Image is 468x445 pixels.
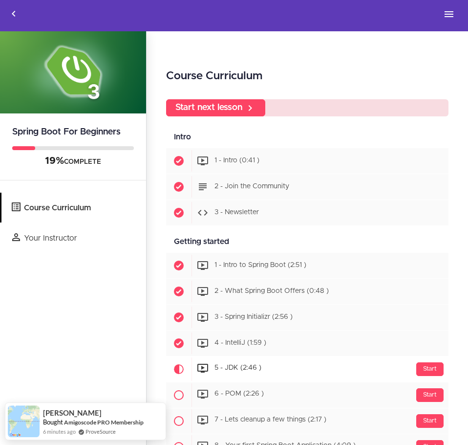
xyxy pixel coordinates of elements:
a: Back to courses [0,0,27,30]
a: Completed item 3 - Newsletter [166,200,448,225]
div: Start [416,414,444,428]
a: Completed item 4 - IntelliJ (1:59 ) [166,331,448,356]
span: Completed item [166,331,191,356]
span: 1 - Intro (0:41 ) [214,157,259,164]
a: ProveSource [85,427,116,436]
span: 6 - POM (2:26 ) [214,391,264,398]
span: Completed item [166,279,191,304]
a: Course Curriculum [1,193,146,222]
span: Completed item [166,148,191,174]
span: Completed item [166,200,191,225]
div: Start [416,362,444,376]
span: [PERSON_NAME] [43,409,102,417]
div: COMPLETE [12,155,134,168]
a: Completed item 1 - Intro (0:41 ) [166,148,448,174]
a: Start next lesson [166,99,265,116]
a: Current item Start 5 - JDK (2:46 ) [166,356,448,382]
span: 6 minutes ago [43,427,76,436]
a: Start 6 - POM (2:26 ) [166,382,448,408]
a: Amigoscode PRO Membership [64,419,144,426]
img: provesource social proof notification image [8,405,40,437]
a: Completed item 2 - What Spring Boot Offers (0:48 ) [166,279,448,304]
span: 2 - Join the Community [214,183,289,190]
span: 5 - JDK (2:46 ) [214,365,261,372]
span: 19% [45,156,64,166]
span: Current item [166,356,191,382]
span: 2 - What Spring Boot Offers (0:48 ) [214,288,329,295]
a: Completed item 2 - Join the Community [166,174,448,200]
span: Completed item [166,305,191,330]
span: 7 - Lets cleanup a few things (2:17 ) [214,417,326,423]
span: 1 - Intro to Spring Boot (2:51 ) [214,262,306,269]
span: Completed item [166,253,191,278]
div: Start [416,388,444,402]
span: 3 - Newsletter [214,209,259,216]
a: Your Instructor [1,223,146,253]
a: Start 7 - Lets cleanup a few things (2:17 ) [166,408,448,434]
span: Completed item [166,174,191,200]
h2: Course Curriculum [166,68,448,85]
span: Bought [43,418,63,426]
a: Completed item 3 - Spring Initializr (2:56 ) [166,305,448,330]
span: 3 - Spring Initializr (2:56 ) [214,314,293,321]
div: Intro [166,126,448,148]
a: Completed item 1 - Intro to Spring Boot (2:51 ) [166,253,448,278]
span: 4 - IntelliJ (1:59 ) [214,340,266,347]
div: Getting started [166,231,448,253]
svg: Back to courses [8,8,20,20]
